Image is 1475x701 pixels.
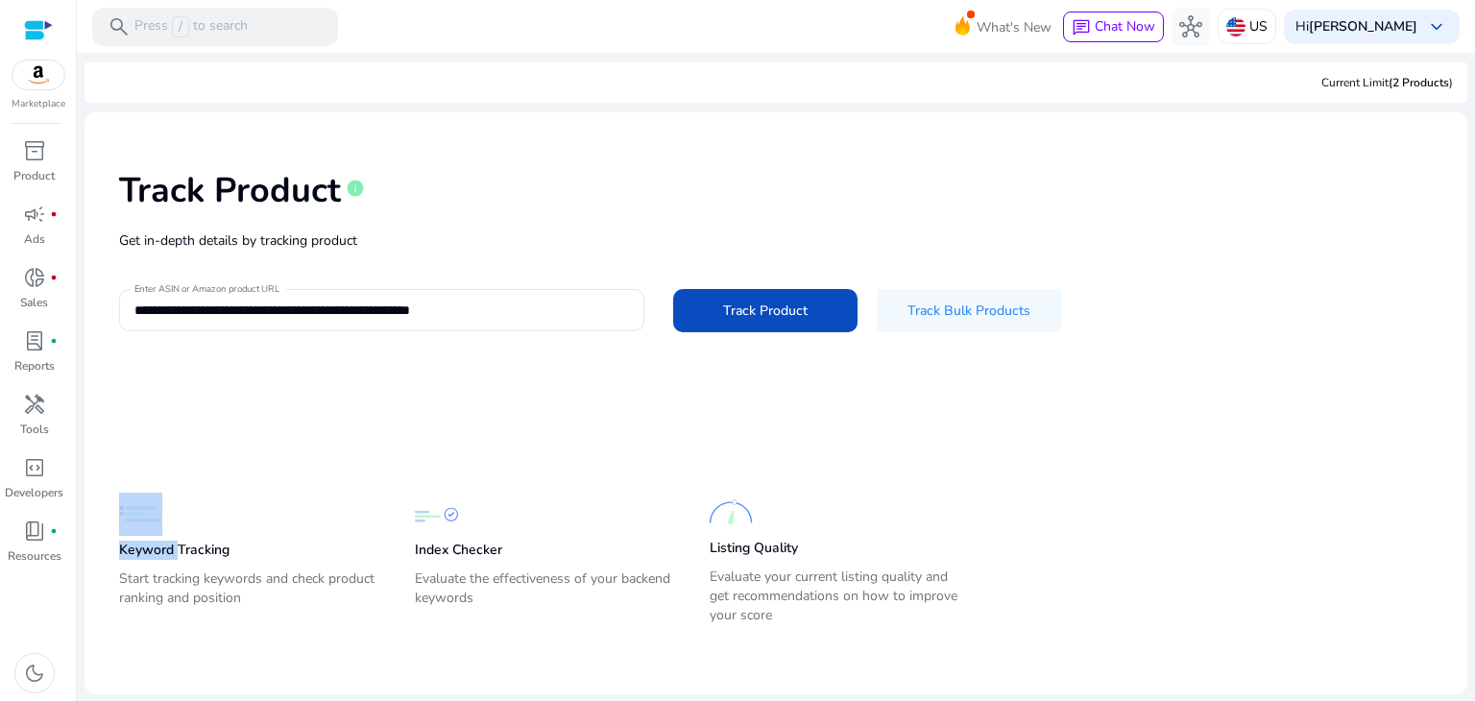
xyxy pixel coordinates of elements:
button: chatChat Now [1063,12,1164,42]
img: amazon.svg [12,60,64,89]
span: fiber_manual_record [50,337,58,345]
span: Track Bulk Products [907,301,1030,321]
p: Hi [1295,20,1417,34]
p: US [1249,10,1268,43]
span: Chat Now [1095,17,1155,36]
span: lab_profile [23,329,46,352]
span: code_blocks [23,456,46,479]
span: fiber_manual_record [50,274,58,281]
b: [PERSON_NAME] [1309,17,1417,36]
img: Listing Quality [710,491,753,534]
span: handyman [23,393,46,416]
span: fiber_manual_record [50,527,58,535]
p: Product [13,167,55,184]
span: keyboard_arrow_down [1425,15,1448,38]
span: hub [1179,15,1202,38]
span: campaign [23,203,46,226]
button: Track Product [673,289,858,332]
div: Current Limit ) [1321,74,1453,91]
p: Tools [20,421,49,438]
button: Track Bulk Products [877,289,1061,332]
p: Developers [5,484,63,501]
span: What's New [977,11,1052,44]
img: us.svg [1226,17,1245,36]
p: Start tracking keywords and check product ranking and position [119,569,376,623]
span: fiber_manual_record [50,210,58,218]
p: Listing Quality [710,539,798,558]
p: Marketplace [12,97,65,111]
span: inventory_2 [23,139,46,162]
p: Ads [24,230,45,248]
p: Resources [8,547,61,565]
button: hub [1172,8,1210,46]
p: Keyword Tracking [119,541,230,560]
p: Evaluate your current listing quality and get recommendations on how to improve your score [710,568,967,625]
span: / [172,16,189,37]
img: Keyword Tracking [119,493,162,536]
span: donut_small [23,266,46,289]
p: Evaluate the effectiveness of your backend keywords [415,569,672,623]
span: dark_mode [23,662,46,685]
span: chat [1072,18,1091,37]
img: Index Checker [415,493,458,536]
p: Sales [20,294,48,311]
span: book_4 [23,520,46,543]
span: Track Product [723,301,808,321]
span: info [346,179,365,198]
p: Reports [14,357,55,375]
h1: Track Product [119,170,341,211]
span: (2 Products [1389,75,1449,90]
span: search [108,15,131,38]
mat-label: Enter ASIN or Amazon product URL [134,282,279,296]
p: Index Checker [415,541,502,560]
p: Get in-depth details by tracking product [119,230,1433,251]
p: Press to search [134,16,248,37]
